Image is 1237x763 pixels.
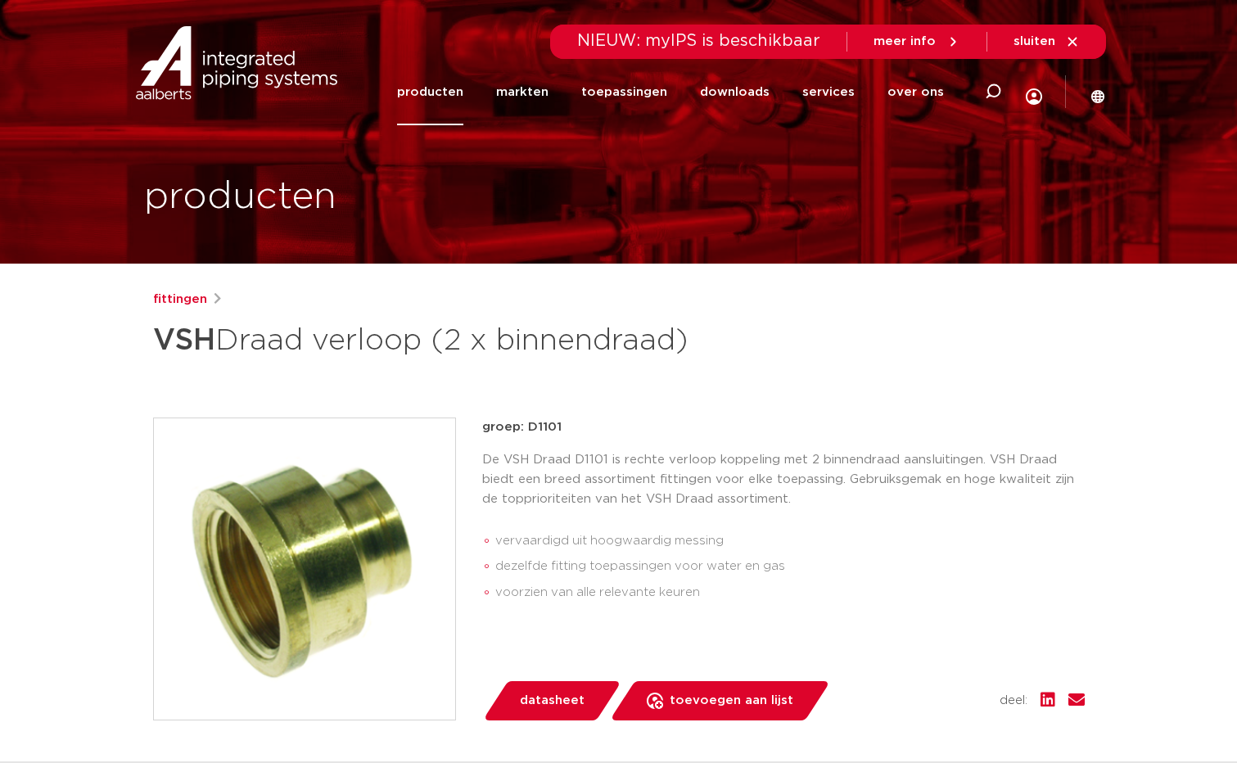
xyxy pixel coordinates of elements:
span: sluiten [1014,35,1055,47]
a: services [802,59,855,125]
a: markten [496,59,549,125]
p: De VSH Draad D1101 is rechte verloop koppeling met 2 binnendraad aansluitingen. VSH Draad biedt e... [482,450,1085,509]
h1: producten [144,171,336,223]
a: toepassingen [581,59,667,125]
strong: VSH [153,326,215,355]
a: downloads [700,59,770,125]
span: deel: [1000,691,1027,711]
div: my IPS [1026,54,1042,130]
span: meer info [874,35,936,47]
img: Product Image for VSH Draad verloop (2 x binnendraad) [154,418,455,720]
li: dezelfde fitting toepassingen voor water en gas [495,553,1085,580]
h1: Draad verloop (2 x binnendraad) [153,316,768,365]
span: NIEUW: myIPS is beschikbaar [577,33,820,49]
a: sluiten [1014,34,1080,49]
a: fittingen [153,290,207,309]
a: over ons [887,59,944,125]
li: voorzien van alle relevante keuren [495,580,1085,606]
span: datasheet [520,688,585,714]
nav: Menu [397,59,944,125]
a: meer info [874,34,960,49]
a: producten [397,59,463,125]
li: vervaardigd uit hoogwaardig messing [495,528,1085,554]
a: datasheet [482,681,621,720]
p: groep: D1101 [482,418,1085,437]
span: toevoegen aan lijst [670,688,793,714]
